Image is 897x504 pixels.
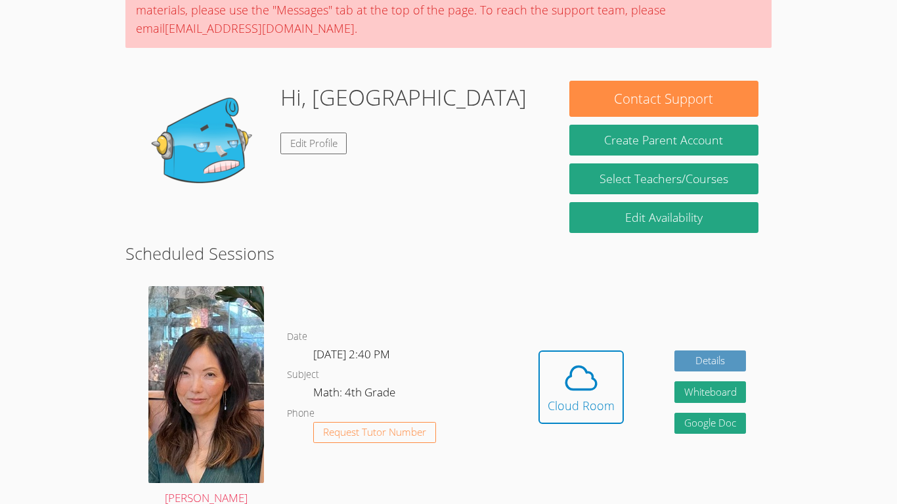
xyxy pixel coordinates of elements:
h1: Hi, [GEOGRAPHIC_DATA] [280,81,527,114]
button: Contact Support [569,81,758,117]
a: Details [674,350,747,372]
dt: Date [287,329,307,345]
img: avatar.png [148,286,264,483]
dd: Math: 4th Grade [313,383,398,406]
img: default.png [139,81,270,212]
a: Edit Profile [280,133,347,154]
button: Cloud Room [538,350,624,424]
dt: Phone [287,406,315,422]
button: Create Parent Account [569,125,758,156]
button: Request Tutor Number [313,422,436,444]
span: Request Tutor Number [323,427,426,437]
div: Cloud Room [548,396,615,415]
h2: Scheduled Sessions [125,241,772,266]
dt: Subject [287,367,319,383]
button: Whiteboard [674,381,747,403]
a: Edit Availability [569,202,758,233]
span: [DATE] 2:40 PM [313,346,390,362]
a: Select Teachers/Courses [569,163,758,194]
a: Google Doc [674,413,747,434]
